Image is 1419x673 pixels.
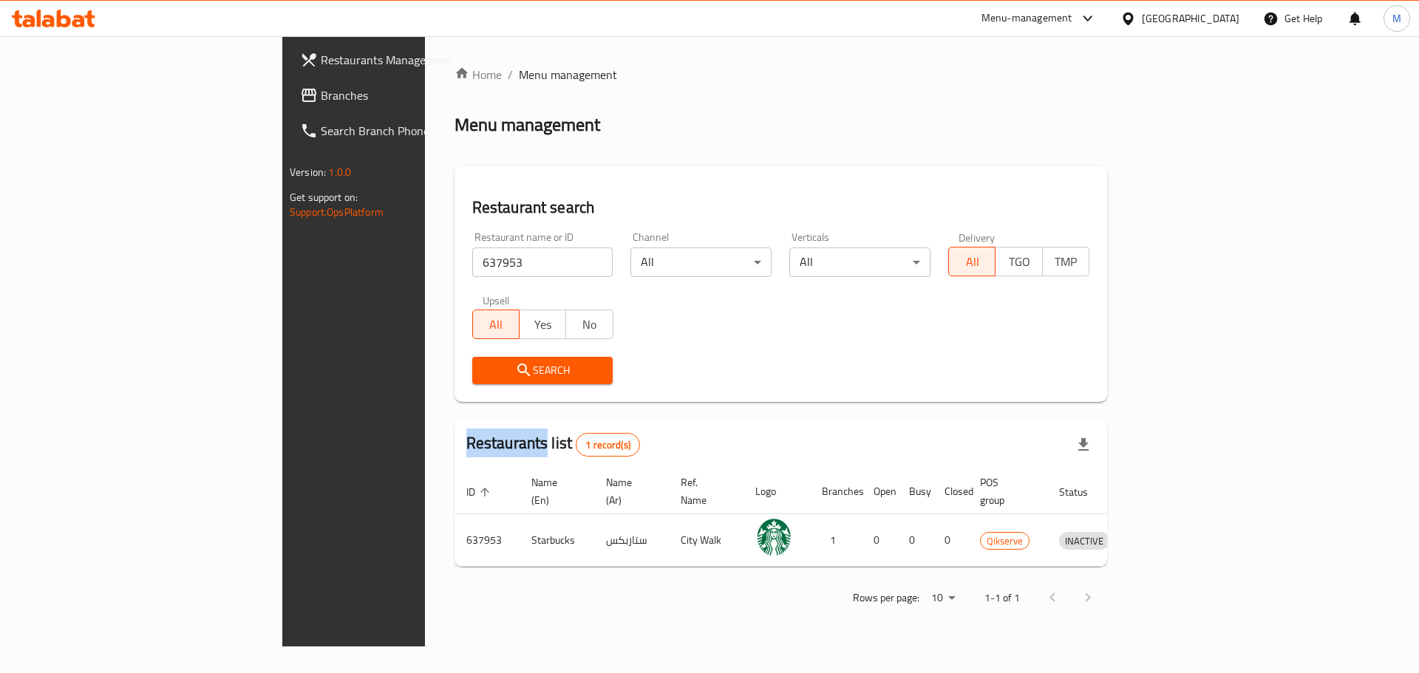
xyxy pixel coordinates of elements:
[995,247,1042,276] button: TGO
[743,469,810,514] th: Logo
[519,66,617,83] span: Menu management
[455,469,1178,567] table: enhanced table
[321,122,508,140] span: Search Branch Phone
[472,197,1089,219] h2: Restaurant search
[290,163,326,182] span: Version:
[1059,533,1109,550] span: INACTIVE
[959,232,996,242] label: Delivery
[520,514,594,567] td: Starbucks
[321,51,508,69] span: Restaurants Management
[565,310,613,339] button: No
[288,78,520,113] a: Branches
[484,361,602,380] span: Search
[472,357,613,384] button: Search
[853,589,919,607] p: Rows per page:
[576,438,639,452] span: 1 record(s)
[948,247,996,276] button: All
[755,519,792,556] img: Starbucks
[288,113,520,148] a: Search Branch Phone
[594,514,669,567] td: ستاربكس
[472,310,520,339] button: All
[669,514,743,567] td: City Walk
[288,42,520,78] a: Restaurants Management
[455,113,600,137] h2: Menu management
[483,295,510,305] label: Upsell
[681,474,726,509] span: Ref. Name
[789,247,930,277] div: All
[531,474,576,509] span: Name (En)
[606,474,651,509] span: Name (Ar)
[981,10,1072,27] div: Menu-management
[897,469,933,514] th: Busy
[321,86,508,104] span: Branches
[572,314,607,335] span: No
[472,247,613,277] input: Search for restaurant name or ID..
[576,433,640,457] div: Total records count
[955,251,990,273] span: All
[981,533,1029,550] span: Qikserve
[525,314,560,335] span: Yes
[1059,532,1109,550] div: INACTIVE
[984,589,1020,607] p: 1-1 of 1
[810,469,862,514] th: Branches
[455,66,1107,83] nav: breadcrumb
[925,587,961,609] div: Rows per page:
[933,514,968,567] td: 0
[1049,251,1083,273] span: TMP
[519,310,566,339] button: Yes
[466,432,640,457] h2: Restaurants list
[862,514,897,567] td: 0
[897,514,933,567] td: 0
[1066,427,1101,462] div: Export file
[290,188,358,207] span: Get support on:
[630,247,772,277] div: All
[980,474,1030,509] span: POS group
[1042,247,1089,276] button: TMP
[1001,251,1036,273] span: TGO
[466,483,494,501] span: ID
[479,314,514,335] span: All
[290,202,384,222] a: Support.OpsPlatform
[1059,483,1107,501] span: Status
[1392,10,1401,27] span: M
[328,163,351,182] span: 1.0.0
[862,469,897,514] th: Open
[1142,10,1239,27] div: [GEOGRAPHIC_DATA]
[933,469,968,514] th: Closed
[810,514,862,567] td: 1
